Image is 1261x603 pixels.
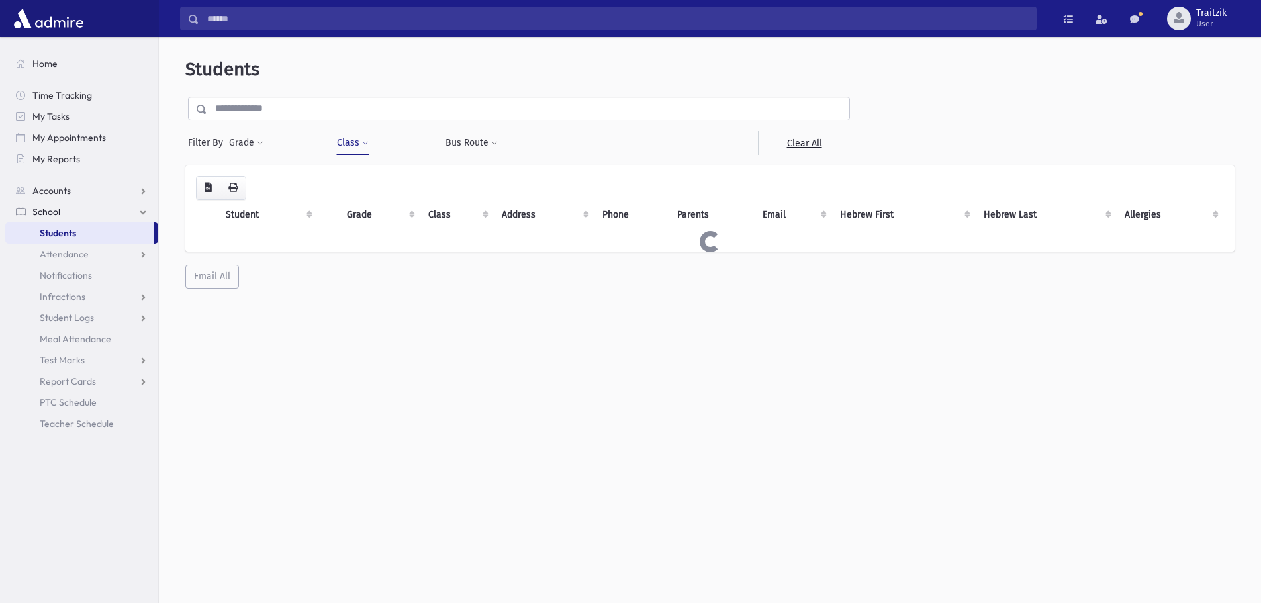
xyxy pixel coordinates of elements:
th: Grade [339,200,420,230]
span: Student Logs [40,312,94,324]
th: Class [420,200,494,230]
a: My Tasks [5,106,158,127]
a: PTC Schedule [5,392,158,413]
a: My Appointments [5,127,158,148]
button: Bus Route [445,131,498,155]
span: Report Cards [40,375,96,387]
a: Infractions [5,286,158,307]
th: Phone [594,200,669,230]
a: Students [5,222,154,244]
span: Home [32,58,58,70]
span: Meal Attendance [40,333,111,345]
a: School [5,201,158,222]
a: Notifications [5,265,158,286]
span: Notifications [40,269,92,281]
span: Infractions [40,291,85,302]
span: Time Tracking [32,89,92,101]
a: Meal Attendance [5,328,158,349]
button: CSV [196,176,220,200]
span: Students [40,227,76,239]
th: Student [218,200,318,230]
span: Traitzik [1196,8,1227,19]
span: My Appointments [32,132,106,144]
th: Allergies [1117,200,1224,230]
th: Parents [669,200,755,230]
a: Report Cards [5,371,158,392]
span: School [32,206,60,218]
a: My Reports [5,148,158,169]
a: Student Logs [5,307,158,328]
span: Attendance [40,248,89,260]
th: Hebrew First [832,200,975,230]
span: Filter By [188,136,228,150]
th: Address [494,200,594,230]
span: My Reports [32,153,80,165]
button: Grade [228,131,264,155]
span: Accounts [32,185,71,197]
button: Class [336,131,369,155]
a: Time Tracking [5,85,158,106]
th: Email [755,200,832,230]
a: Teacher Schedule [5,413,158,434]
a: Test Marks [5,349,158,371]
img: AdmirePro [11,5,87,32]
a: Home [5,53,158,74]
span: PTC Schedule [40,396,97,408]
button: Email All [185,265,239,289]
span: My Tasks [32,111,70,122]
span: User [1196,19,1227,29]
a: Clear All [758,131,850,155]
a: Attendance [5,244,158,265]
th: Hebrew Last [976,200,1117,230]
a: Accounts [5,180,158,201]
input: Search [199,7,1036,30]
span: Teacher Schedule [40,418,114,430]
span: Test Marks [40,354,85,366]
button: Print [220,176,246,200]
span: Students [185,58,259,80]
